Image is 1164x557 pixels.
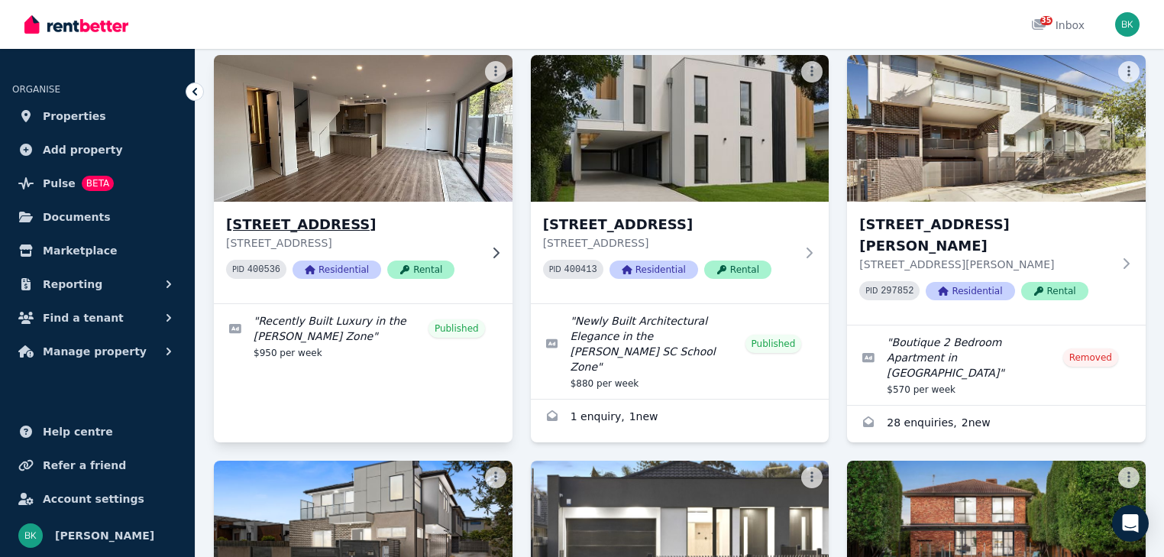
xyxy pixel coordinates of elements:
span: Reporting [43,275,102,293]
span: Add property [43,141,123,159]
img: bella karapetian [1115,12,1140,37]
a: 4/14 Cadby Ave, Ormond[STREET_ADDRESS][STREET_ADDRESS]PID 400413ResidentialRental [531,55,829,303]
h3: [STREET_ADDRESS] [543,214,796,235]
a: PulseBETA [12,168,183,199]
small: PID [549,265,561,274]
img: 4/14 Cadby Ave, Ormond [531,55,829,202]
button: More options [801,467,823,488]
button: More options [1118,61,1140,83]
code: 297852 [881,286,913,296]
span: Find a tenant [43,309,124,327]
span: Documents [43,208,111,226]
span: Rental [1021,282,1088,300]
button: More options [801,61,823,83]
h3: [STREET_ADDRESS] [226,214,479,235]
span: Marketplace [43,241,117,260]
a: Enquiries for 4/14 Cadby Ave, Ormond [531,400,829,436]
span: Rental [387,261,454,279]
span: Account settings [43,490,144,508]
a: Marketplace [12,235,183,266]
img: bella karapetian [18,523,43,548]
div: Open Intercom Messenger [1112,505,1149,542]
button: More options [485,61,506,83]
button: Find a tenant [12,303,183,333]
span: Pulse [43,174,76,193]
img: 8/2 Rogers Avenue, Brighton East [847,55,1146,202]
a: Documents [12,202,183,232]
button: More options [485,467,506,488]
span: Residential [293,261,381,279]
small: PID [232,265,244,274]
small: PID [865,287,878,295]
h3: [STREET_ADDRESS][PERSON_NAME] [859,214,1112,257]
span: ORGANISE [12,84,60,95]
a: Account settings [12,484,183,514]
code: 400536 [247,264,280,275]
a: Help centre [12,416,183,447]
a: 8/2 Rogers Avenue, Brighton East[STREET_ADDRESS][PERSON_NAME][STREET_ADDRESS][PERSON_NAME]PID 297... [847,55,1146,325]
a: Edit listing: Recently Built Luxury in the McKinnon Zone [214,304,512,368]
a: Add property [12,134,183,165]
div: Inbox [1031,18,1085,33]
p: [STREET_ADDRESS] [226,235,479,251]
img: RentBetter [24,13,128,36]
span: Rental [704,261,771,279]
img: 5/14 Cadby Ave, Ormond [206,51,519,206]
a: 5/14 Cadby Ave, Ormond[STREET_ADDRESS][STREET_ADDRESS]PID 400536ResidentialRental [214,55,512,303]
a: Edit listing: Boutique 2 Bedroom Apartment in Brighton East [847,325,1146,405]
p: [STREET_ADDRESS] [543,235,796,251]
code: 400413 [564,264,597,275]
span: Refer a friend [43,456,126,474]
button: Manage property [12,336,183,367]
span: Residential [609,261,698,279]
span: Properties [43,107,106,125]
span: 35 [1040,16,1052,25]
span: [PERSON_NAME] [55,526,154,545]
button: More options [1118,467,1140,488]
span: Manage property [43,342,147,361]
span: BETA [82,176,114,191]
a: Properties [12,101,183,131]
span: Residential [926,282,1014,300]
p: [STREET_ADDRESS][PERSON_NAME] [859,257,1112,272]
button: Reporting [12,269,183,300]
a: Enquiries for 8/2 Rogers Avenue, Brighton East [847,406,1146,442]
a: Edit listing: Newly Built Architectural Elegance in the McKinnon SC School Zone [531,304,829,399]
a: Refer a friend [12,450,183,481]
span: Help centre [43,423,113,441]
